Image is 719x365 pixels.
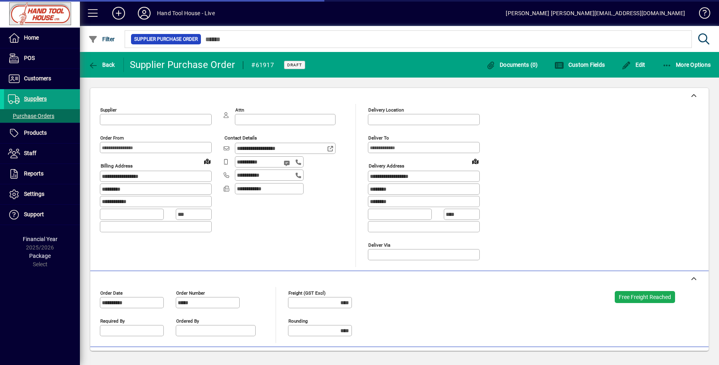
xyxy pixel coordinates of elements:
a: View on map [469,155,482,168]
a: Settings [4,184,80,204]
div: Hand Tool House - Live [157,7,215,20]
mat-label: Rounding [288,318,308,323]
mat-label: Required by [100,318,125,323]
span: Supplier Purchase Order [134,35,198,43]
span: Reports [24,170,44,177]
span: Support [24,211,44,217]
span: Products [24,130,47,136]
span: Documents (0) [486,62,538,68]
span: Customers [24,75,51,82]
a: Home [4,28,80,48]
span: Filter [88,36,115,42]
span: Back [88,62,115,68]
button: Filter [86,32,117,46]
button: Send SMS [278,154,297,173]
a: Products [4,123,80,143]
div: #61917 [251,59,274,72]
mat-label: Freight (GST excl) [288,290,326,295]
span: Financial Year [23,236,58,242]
span: Purchase Orders [8,113,54,119]
span: Custom Fields [554,62,605,68]
span: More Options [662,62,711,68]
mat-label: Deliver via [368,242,390,247]
span: Staff [24,150,36,156]
a: POS [4,48,80,68]
app-page-header-button: Back [80,58,124,72]
span: Settings [24,191,44,197]
mat-label: Deliver To [368,135,389,141]
button: More Options [660,58,713,72]
button: Profile [131,6,157,20]
span: Suppliers [24,96,47,102]
a: Support [4,205,80,225]
mat-label: Order number [176,290,205,295]
a: View on map [201,155,214,168]
span: Free Freight Reached [619,294,671,300]
div: [PERSON_NAME] [PERSON_NAME][EMAIL_ADDRESS][DOMAIN_NAME] [506,7,685,20]
mat-label: Order from [100,135,124,141]
a: Knowledge Base [693,2,709,28]
a: Customers [4,69,80,89]
button: Edit [620,58,647,72]
button: Documents (0) [484,58,540,72]
mat-label: Order date [100,290,123,295]
a: Purchase Orders [4,109,80,123]
mat-label: Delivery Location [368,107,404,113]
button: Custom Fields [552,58,607,72]
span: Draft [287,62,302,68]
a: Reports [4,164,80,184]
span: POS [24,55,35,61]
button: Add [106,6,131,20]
mat-label: Supplier [100,107,117,113]
span: Edit [622,62,646,68]
span: Package [29,253,51,259]
mat-label: Attn [235,107,244,113]
div: Supplier Purchase Order [130,58,235,71]
span: Home [24,34,39,41]
a: Staff [4,144,80,164]
mat-label: Ordered by [176,318,199,323]
button: Back [86,58,117,72]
